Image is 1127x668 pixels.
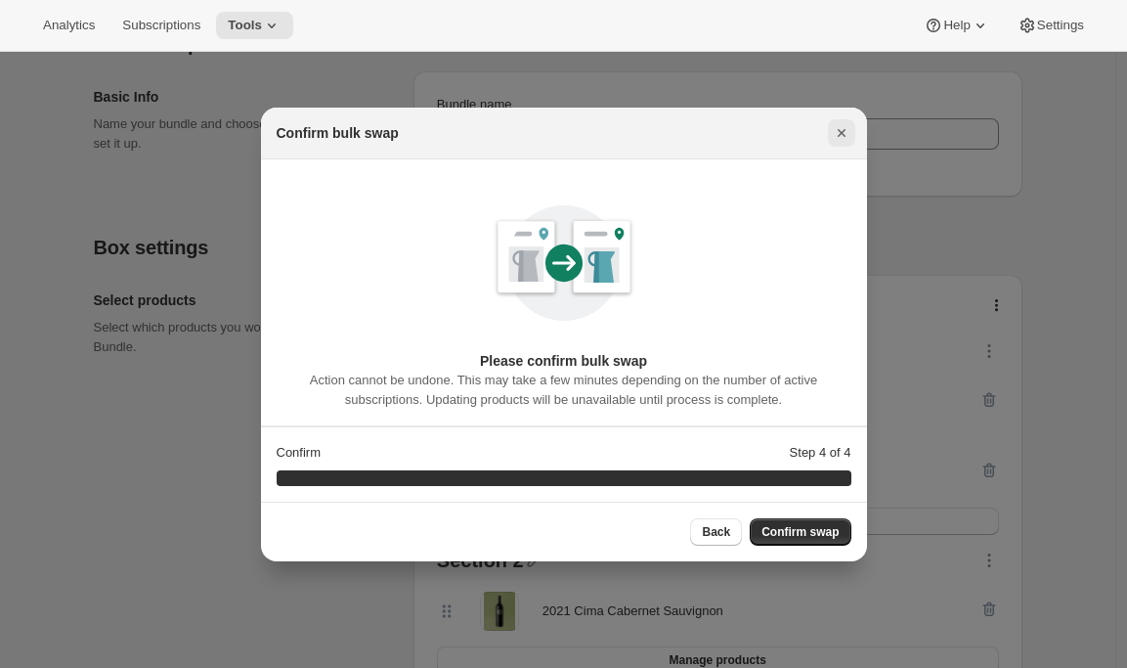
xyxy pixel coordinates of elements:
[750,518,850,546] button: Confirm swap
[690,518,742,546] button: Back
[310,373,817,407] span: Action cannot be undone. This may take a few minutes depending on the number of active subscripti...
[790,443,851,463] p: Step 4 of 4
[228,18,262,33] span: Tools
[216,12,293,39] button: Tools
[761,524,839,540] span: Confirm swap
[1037,18,1084,33] span: Settings
[110,12,212,39] button: Subscriptions
[277,351,851,371] h3: Please confirm bulk swap
[43,18,95,33] span: Analytics
[912,12,1001,39] button: Help
[702,524,730,540] span: Back
[122,18,200,33] span: Subscriptions
[943,18,970,33] span: Help
[277,443,322,463] p: Confirm
[828,119,855,147] button: Close
[31,12,107,39] button: Analytics
[277,123,399,143] h2: Confirm bulk swap
[1006,12,1096,39] button: Settings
